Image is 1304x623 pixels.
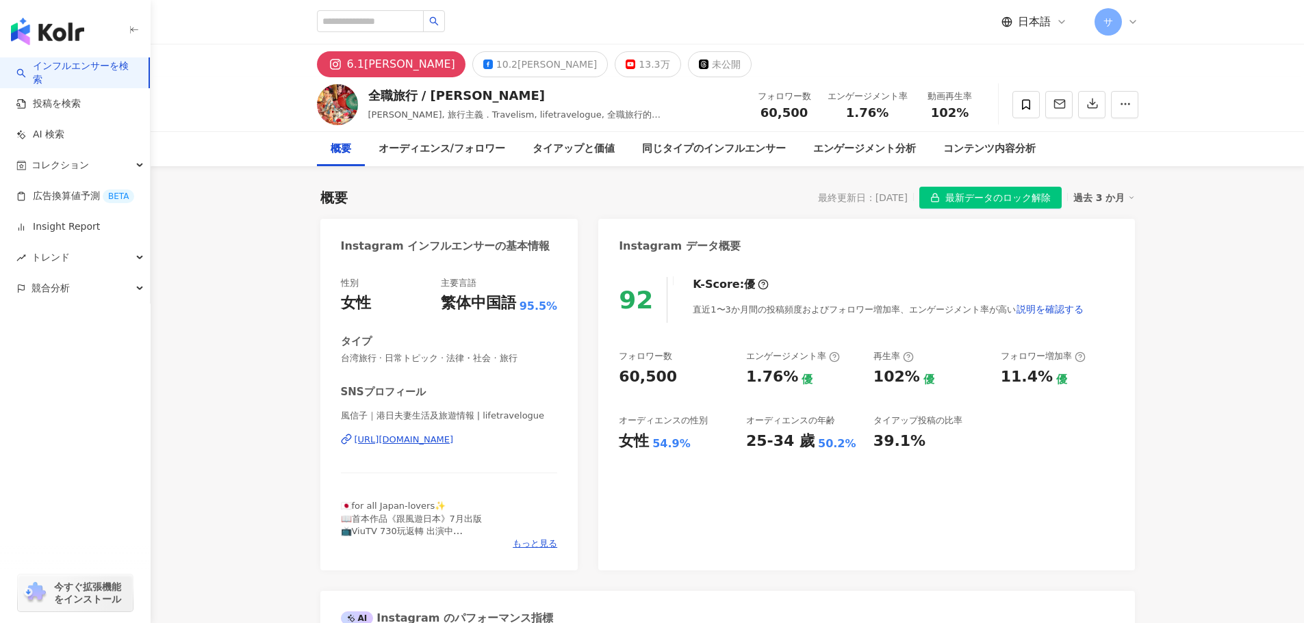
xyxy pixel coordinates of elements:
[1001,350,1086,362] div: フォロワー増加率
[802,372,813,387] div: 優
[1103,14,1113,29] span: サ
[1018,14,1051,29] span: 日本語
[652,436,691,451] div: 54.9%
[16,97,81,111] a: 投稿を検索
[368,87,743,104] div: 全職旅行 / [PERSON_NAME]
[828,90,908,103] div: エンゲージメント率
[619,350,672,362] div: フォロワー数
[355,434,454,446] div: [URL][DOMAIN_NAME]
[693,277,769,292] div: K-Score :
[496,55,597,74] div: 10.2[PERSON_NAME]
[619,414,708,427] div: オーディエンスの性別
[688,51,752,77] button: 未公開
[1017,304,1084,315] span: 説明を確認する
[16,220,100,234] a: Insight Report
[931,106,969,120] span: 102%
[341,352,558,364] span: 台湾旅行 · 日常トピック · 法律・社会 · 旅行
[441,277,476,289] div: 主要言語
[533,141,615,157] div: タイアップと価値
[54,581,129,605] span: 今すぐ拡張機能をインストール
[379,141,505,157] div: オーディエンス/フォロワー
[331,141,351,157] div: 概要
[317,84,358,125] img: KOL Avatar
[619,239,741,254] div: Instagram データ概要
[16,253,26,263] span: rise
[818,436,856,451] div: 50.2%
[341,277,359,289] div: 性別
[368,109,661,133] span: [PERSON_NAME], 旅行主義．Travelism, lifetravelogue, 全職旅行的[DEMOGRAPHIC_DATA]
[317,51,465,77] button: 6.1[PERSON_NAME]
[441,293,516,314] div: 繁体中国語
[639,55,669,74] div: 13.3万
[873,367,920,388] div: 102%
[341,501,530,585] span: 🇯🇵for all Japan-lovers✨ 📖首本作品《跟風遊日本》7月出版 📺ViuTV 730玩返轉 出演中 #在日香港人 #港日夫妻 🇭🇰in [GEOGRAPHIC_DATA], 9...
[513,538,557,550] span: もっと見る
[1001,367,1053,388] div: 11.4%
[615,51,680,77] button: 13.3万
[341,410,558,422] span: 風信子｜港日夫妻生活及旅遊情報 | lifetravelogue
[1056,372,1067,387] div: 優
[744,277,755,292] div: 優
[520,299,558,314] span: 95.5%
[31,150,89,181] span: コレクション
[945,187,1051,209] span: 最新データのロック解除
[320,188,348,207] div: 概要
[873,431,925,452] div: 39.1%
[16,128,64,142] a: AI 検索
[758,90,811,103] div: フォロワー数
[642,141,786,157] div: 同じタイプのインフルエンサー
[341,293,371,314] div: 女性
[31,242,70,273] span: トレンド
[347,55,455,74] div: 6.1[PERSON_NAME]
[18,574,133,611] a: chrome extension今すぐ拡張機能をインストール
[619,367,677,388] div: 60,500
[760,105,808,120] span: 60,500
[341,385,426,399] div: SNSプロフィール
[619,431,649,452] div: 女性
[846,106,888,120] span: 1.76%
[746,414,835,427] div: オーディエンスの年齢
[924,90,976,103] div: 動画再生率
[813,141,916,157] div: エンゲージメント分析
[341,239,550,254] div: Instagram インフルエンサーの基本情報
[746,367,798,388] div: 1.76%
[712,55,741,74] div: 未公開
[873,414,962,427] div: タイアップ投稿の比率
[31,273,70,304] span: 競合分析
[693,295,1084,323] div: 直近1〜3か月間の投稿頻度およびフォロワー増加率、エンゲージメント率が高い
[619,286,653,314] div: 92
[16,59,138,86] a: searchインフルエンサーを検索
[1073,189,1135,207] div: 過去 3 か月
[943,141,1036,157] div: コンテンツ内容分析
[818,192,908,203] div: 最終更新日：[DATE]
[472,51,608,77] button: 10.2[PERSON_NAME]
[1016,295,1084,323] button: 説明を確認する
[341,434,558,446] a: [URL][DOMAIN_NAME]
[746,431,815,452] div: 25-34 歲
[873,350,914,362] div: 再生率
[341,334,372,349] div: タイプ
[923,372,934,387] div: 優
[746,350,840,362] div: エンゲージメント率
[22,582,48,604] img: chrome extension
[16,189,134,203] a: 広告換算値予測BETA
[919,187,1062,209] button: 最新データのロック解除
[11,18,84,45] img: logo
[429,16,439,26] span: search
